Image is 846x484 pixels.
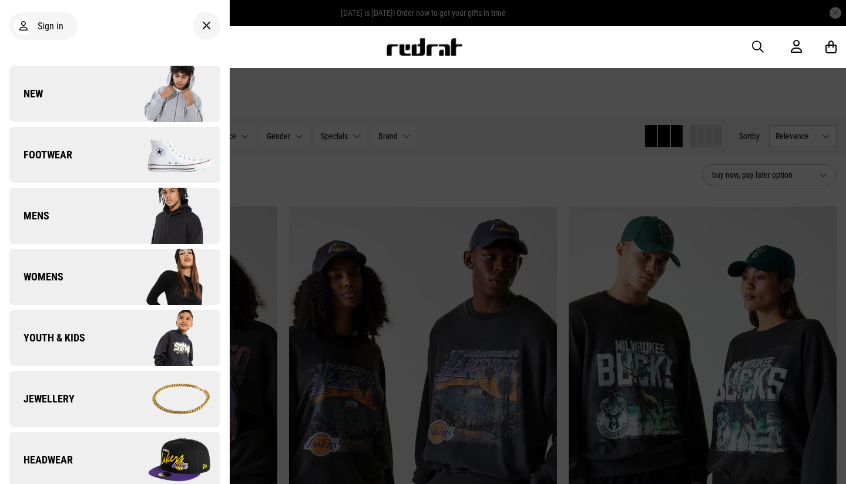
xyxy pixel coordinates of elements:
span: Mens [9,209,49,223]
span: Sign in [38,21,63,32]
a: Mens Company [9,188,220,244]
img: Company [115,370,220,428]
img: Redrat logo [385,38,463,56]
span: Headwear [9,453,73,467]
a: Footwear Company [9,127,220,183]
img: Company [115,309,220,367]
span: Youth & Kids [9,331,85,345]
span: Footwear [9,148,72,162]
span: Jewellery [9,392,75,406]
span: New [9,87,43,101]
img: Company [115,65,220,123]
button: Open LiveChat chat widget [9,5,45,40]
img: Company [115,248,220,306]
a: Youth & Kids Company [9,310,220,366]
a: Womens Company [9,249,220,305]
span: Womens [9,270,63,284]
img: Company [115,126,220,184]
a: New Company [9,66,220,122]
a: Jewellery Company [9,371,220,427]
img: Company [115,187,220,245]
